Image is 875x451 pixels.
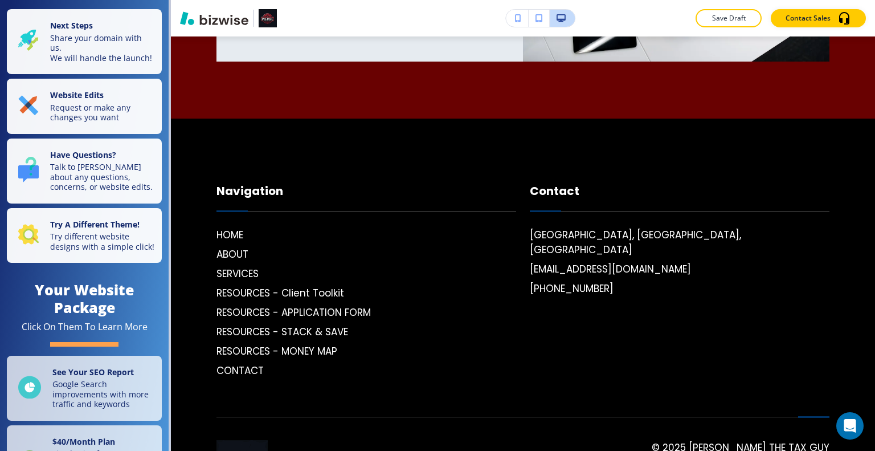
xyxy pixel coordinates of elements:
h6: HOME [216,227,516,242]
p: Google Search improvements with more traffic and keywords [52,379,155,409]
img: Your Logo [259,9,277,27]
button: Save Draft [696,9,762,27]
button: Have Questions?Talk to [PERSON_NAME] about any questions, concerns, or website edits. [7,139,162,204]
strong: Navigation [216,183,283,199]
h6: RESOURCES - APPLICATION FORM [216,305,516,320]
strong: Next Steps [50,20,93,31]
p: Save Draft [710,13,747,23]
h6: CONTACT [216,363,516,378]
strong: Try A Different Theme! [50,219,140,230]
strong: Have Questions? [50,149,116,160]
a: [PHONE_NUMBER] [530,281,614,296]
div: Open Intercom Messenger [836,412,864,440]
p: Request or make any changes you want [50,103,155,123]
button: Next StepsShare your domain with us.We will handle the launch! [7,9,162,74]
a: [GEOGRAPHIC_DATA], [GEOGRAPHIC_DATA], [GEOGRAPHIC_DATA] [530,227,829,257]
button: Try A Different Theme!Try different website designs with a simple click! [7,208,162,263]
h6: RESOURCES - STACK & SAVE [216,324,516,339]
p: Contact Sales [786,13,831,23]
p: Share your domain with us. We will handle the launch! [50,33,155,63]
strong: Website Edits [50,90,104,100]
h6: RESOURCES - Client Toolkit [216,286,516,300]
button: Contact Sales [771,9,866,27]
p: Try different website designs with a simple click! [50,231,155,251]
strong: $ 40 /Month Plan [52,436,115,447]
img: Bizwise Logo [180,11,248,25]
a: See Your SEO ReportGoogle Search improvements with more traffic and keywords [7,356,162,421]
h4: Your Website Package [7,281,162,316]
h6: RESOURCES - MONEY MAP [216,344,516,359]
button: Website EditsRequest or make any changes you want [7,79,162,134]
div: Click On Them To Learn More [22,321,148,333]
h6: SERVICES [216,266,516,281]
a: [EMAIL_ADDRESS][DOMAIN_NAME] [530,262,691,277]
strong: See Your SEO Report [52,367,134,377]
strong: Contact [530,183,579,199]
h6: ABOUT [216,247,516,262]
p: Talk to [PERSON_NAME] about any questions, concerns, or website edits. [50,162,155,192]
